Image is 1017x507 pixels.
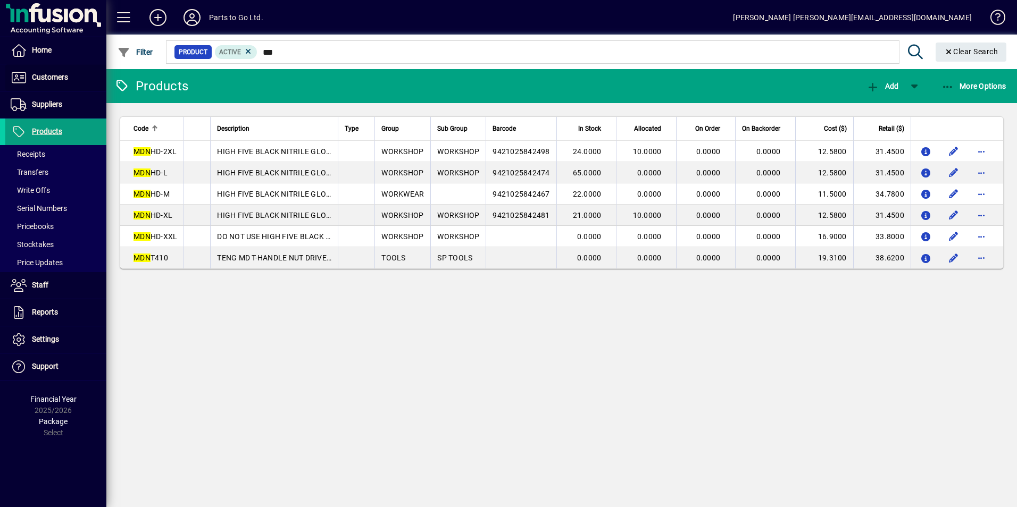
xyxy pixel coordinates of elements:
[134,253,168,262] span: T410
[11,186,50,195] span: Write Offs
[5,181,106,199] a: Write Offs
[5,217,106,235] a: Pricebooks
[637,232,662,241] span: 0.0000
[134,168,151,177] em: MDN
[795,205,853,226] td: 12.5800
[179,47,207,57] span: Product
[944,47,998,56] span: Clear Search
[493,147,549,156] span: 9421025842498
[134,253,151,262] em: MDN
[5,235,106,253] a: Stocktakes
[573,168,602,177] span: 65.0000
[795,141,853,162] td: 12.5800
[381,232,423,241] span: WORKSHOP
[634,123,661,134] span: Allocated
[134,123,148,134] span: Code
[345,123,368,134] div: Type
[219,48,241,56] span: Active
[32,308,58,316] span: Reports
[437,123,468,134] span: Sub Group
[217,211,382,219] span: HIGH FIVE BLACK NITRILE GLOVES XL BOX 100
[795,247,853,268] td: 19.3100
[853,226,911,247] td: 33.8000
[573,190,602,198] span: 22.0000
[633,211,662,219] span: 10.0000
[134,211,151,219] em: MDN
[493,190,549,198] span: 9421025842467
[824,123,847,134] span: Cost ($)
[437,253,472,262] span: SP TOOLS
[973,143,990,160] button: More options
[5,163,106,181] a: Transfers
[437,123,479,134] div: Sub Group
[853,162,911,183] td: 31.4500
[696,211,721,219] span: 0.0000
[696,190,721,198] span: 0.0000
[696,232,721,241] span: 0.0000
[5,91,106,118] a: Suppliers
[982,2,1004,37] a: Knowledge Base
[134,232,151,241] em: MDN
[345,123,359,134] span: Type
[795,162,853,183] td: 12.5800
[493,211,549,219] span: 9421025842481
[973,164,990,181] button: More options
[381,123,399,134] span: Group
[134,147,177,156] span: HD-2XL
[756,253,781,262] span: 0.0000
[493,123,549,134] div: Barcode
[973,207,990,224] button: More options
[437,232,479,241] span: WORKSHOP
[756,168,781,177] span: 0.0000
[756,147,781,156] span: 0.0000
[217,253,355,262] span: TENG MD T-HANDLE NUT DRIVER 10mm
[141,8,175,27] button: Add
[578,123,601,134] span: In Stock
[118,48,153,56] span: Filter
[973,228,990,245] button: More options
[936,43,1007,62] button: Clear
[945,249,962,266] button: Edit
[5,272,106,299] a: Staff
[795,183,853,205] td: 11.5000
[973,249,990,266] button: More options
[215,45,257,59] mat-chip: Activation Status: Active
[577,253,602,262] span: 0.0000
[5,299,106,326] a: Reports
[30,395,77,403] span: Financial Year
[945,185,962,202] button: Edit
[134,168,168,177] span: HD-L
[39,417,68,426] span: Package
[866,82,898,90] span: Add
[853,141,911,162] td: 31.4500
[381,190,424,198] span: WORKWEAR
[573,211,602,219] span: 21.0000
[633,147,662,156] span: 10.0000
[939,77,1009,96] button: More Options
[5,326,106,353] a: Settings
[437,147,479,156] span: WORKSHOP
[217,123,331,134] div: Description
[853,247,911,268] td: 38.6200
[683,123,730,134] div: On Order
[941,82,1006,90] span: More Options
[217,232,432,241] span: DO NOT USE HIGH FIVE BLACK NITRILE GLOVES XXL BOX 100
[5,37,106,64] a: Home
[381,123,424,134] div: Group
[32,73,68,81] span: Customers
[32,100,62,108] span: Suppliers
[853,205,911,226] td: 31.4500
[945,207,962,224] button: Edit
[134,211,172,219] span: HD-XL
[134,190,170,198] span: HD-M
[217,123,249,134] span: Description
[134,147,151,156] em: MDN
[756,190,781,198] span: 0.0000
[175,8,209,27] button: Profile
[134,232,177,241] span: HD-XXL
[742,123,780,134] span: On Backorder
[696,253,721,262] span: 0.0000
[637,168,662,177] span: 0.0000
[493,168,549,177] span: 9421025842474
[32,127,62,136] span: Products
